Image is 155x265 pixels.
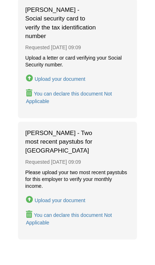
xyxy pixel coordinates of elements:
[35,76,85,82] div: Upload your document
[26,91,112,104] div: You can declare this document Not Applicable
[25,6,97,41] span: [PERSON_NAME] - Social security card to verify the tax identification number
[25,89,130,106] button: Declare Jillean Yenna - Social security card to verify the tax identification number not applicable
[25,195,86,205] button: Upload Jillean Yenna - Two most recent paystubs for Saint Annes
[25,210,130,227] button: Declare Jillean Yenna - Two most recent paystubs for Saint Annes not applicable
[25,41,130,55] div: Requested [DATE] 09:09
[25,55,130,68] div: Upload a letter or card verifying your Social Security number.
[25,129,97,155] span: [PERSON_NAME] - Two most recent paystubs for [GEOGRAPHIC_DATA]
[25,169,130,190] div: Please upload your two most recent paystubs for this employer to verify your monthly income.
[26,212,112,226] div: You can declare this document Not Applicable
[25,155,130,169] div: Requested [DATE] 09:09
[25,73,86,84] button: Upload Jillean Yenna - Social security card to verify the tax identification number
[35,197,85,203] div: Upload your document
